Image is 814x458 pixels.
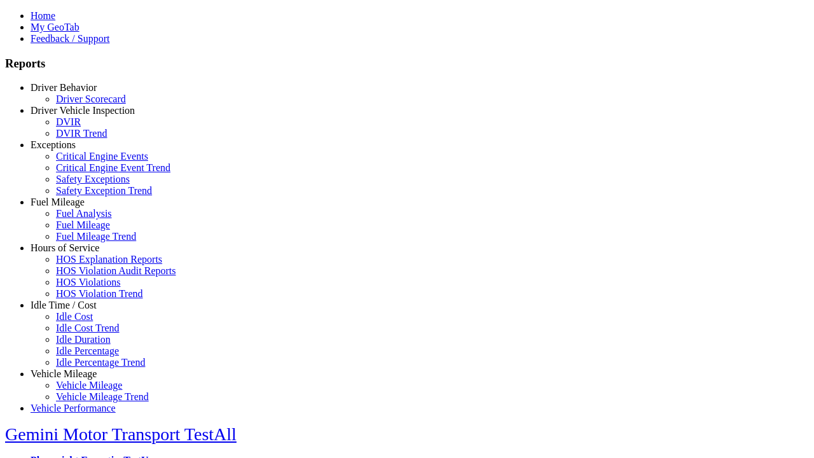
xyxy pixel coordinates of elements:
[56,380,122,391] a: Vehicle Mileage
[56,254,162,265] a: HOS Explanation Reports
[31,33,109,44] a: Feedback / Support
[56,208,112,219] a: Fuel Analysis
[56,277,120,288] a: HOS Violations
[56,116,81,127] a: DVIR
[31,242,99,253] a: Hours of Service
[5,57,809,71] h3: Reports
[31,22,79,32] a: My GeoTab
[31,197,85,207] a: Fuel Mileage
[31,10,55,21] a: Home
[56,345,119,356] a: Idle Percentage
[56,391,149,402] a: Vehicle Mileage Trend
[56,151,148,162] a: Critical Engine Events
[56,265,176,276] a: HOS Violation Audit Reports
[31,368,97,379] a: Vehicle Mileage
[31,139,76,150] a: Exceptions
[56,334,111,345] a: Idle Duration
[56,162,170,173] a: Critical Engine Event Trend
[56,323,120,333] a: Idle Cost Trend
[56,94,126,104] a: Driver Scorecard
[56,128,107,139] a: DVIR Trend
[31,105,135,116] a: Driver Vehicle Inspection
[56,185,152,196] a: Safety Exception Trend
[56,231,136,242] a: Fuel Mileage Trend
[56,174,130,184] a: Safety Exceptions
[56,357,145,368] a: Idle Percentage Trend
[5,424,237,444] a: Gemini Motor Transport TestAll
[56,288,143,299] a: HOS Violation Trend
[31,403,116,413] a: Vehicle Performance
[56,219,110,230] a: Fuel Mileage
[31,300,97,310] a: Idle Time / Cost
[31,82,97,93] a: Driver Behavior
[56,311,93,322] a: Idle Cost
